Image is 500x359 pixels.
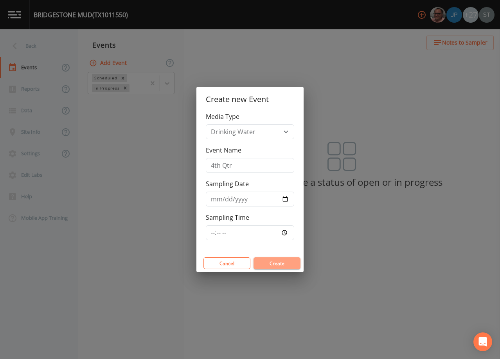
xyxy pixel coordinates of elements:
[206,213,249,222] label: Sampling Time
[254,257,300,269] button: Create
[206,179,249,188] label: Sampling Date
[203,257,250,269] button: Cancel
[473,332,492,351] div: Open Intercom Messenger
[196,87,304,112] h2: Create new Event
[206,145,241,155] label: Event Name
[206,112,239,121] label: Media Type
